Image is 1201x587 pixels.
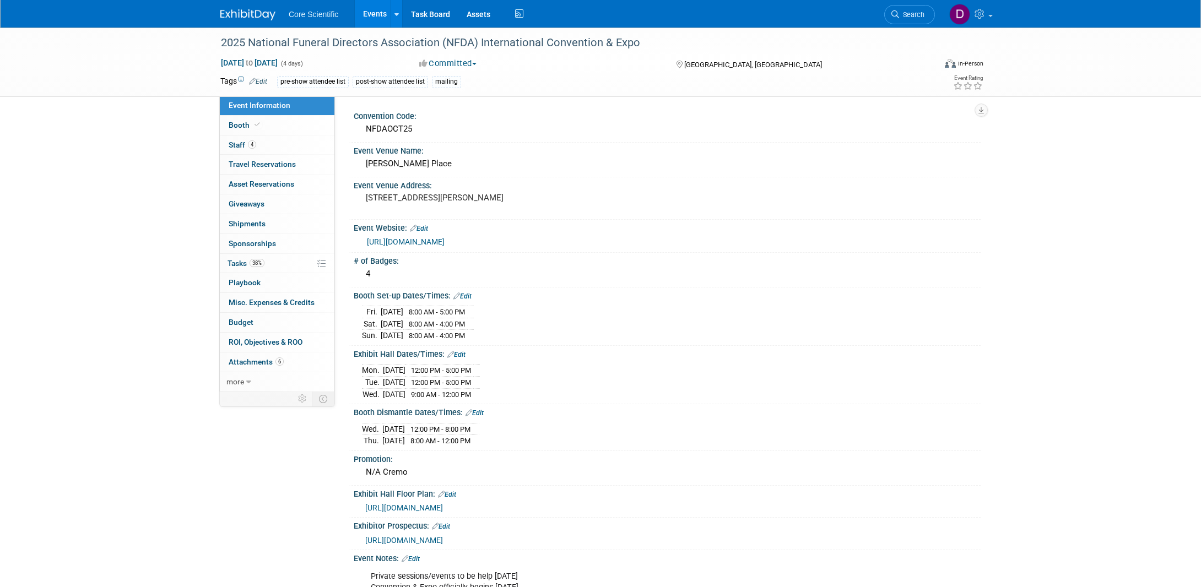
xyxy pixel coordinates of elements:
[447,351,466,358] a: Edit
[362,121,972,138] div: NFDAOCT25
[244,58,255,67] span: to
[381,330,403,341] td: [DATE]
[220,116,334,135] a: Booth
[226,377,244,386] span: more
[229,140,256,149] span: Staff
[220,96,334,115] a: Event Information
[362,388,383,400] td: Wed.
[354,346,981,360] div: Exhibit Hall Dates/Times:
[410,225,428,232] a: Edit
[411,378,471,387] span: 12:00 PM - 5:00 PM
[220,155,334,174] a: Travel Reservations
[354,220,981,234] div: Event Website:
[365,503,443,512] a: [URL][DOMAIN_NAME]
[220,372,334,392] a: more
[220,9,275,20] img: ExhibitDay
[312,392,335,406] td: Toggle Event Tabs
[684,61,822,69] span: [GEOGRAPHIC_DATA], [GEOGRAPHIC_DATA]
[432,523,450,530] a: Edit
[411,390,471,399] span: 9:00 AM - 12:00 PM
[362,435,382,447] td: Thu.
[354,451,981,465] div: Promotion:
[362,330,381,341] td: Sun.
[362,464,972,481] div: N/A Cremo
[229,239,276,248] span: Sponsorships
[383,388,405,400] td: [DATE]
[432,76,461,88] div: mailing
[229,199,264,208] span: Giveaways
[229,318,253,327] span: Budget
[410,425,470,433] span: 12:00 PM - 8:00 PM
[229,219,266,228] span: Shipments
[220,175,334,194] a: Asset Reservations
[411,366,471,374] span: 12:00 PM - 5:00 PM
[945,59,956,68] img: Format-Inperson.png
[362,318,381,330] td: Sat.
[949,4,970,25] img: Danielle Wiesemann
[453,292,472,300] a: Edit
[220,58,278,68] span: [DATE] [DATE]
[362,423,382,435] td: Wed.
[438,491,456,498] a: Edit
[366,193,603,203] pre: [STREET_ADDRESS][PERSON_NAME]
[220,234,334,253] a: Sponsorships
[362,377,383,389] td: Tue.
[220,75,267,88] td: Tags
[354,108,981,122] div: Convention Code:
[229,278,261,287] span: Playbook
[229,357,284,366] span: Attachments
[220,352,334,372] a: Attachments6
[250,259,264,267] span: 38%
[899,10,924,19] span: Search
[220,333,334,352] a: ROI, Objectives & ROO
[229,180,294,188] span: Asset Reservations
[365,536,443,545] a: [URL][DOMAIN_NAME]
[409,331,465,340] span: 8:00 AM - 4:00 PM
[280,60,303,67] span: (4 days)
[229,338,302,346] span: ROI, Objectives & ROO
[249,78,267,85] a: Edit
[381,306,403,318] td: [DATE]
[354,253,981,267] div: # of Badges:
[870,57,983,74] div: Event Format
[217,33,918,53] div: 2025 National Funeral Directors Association (NFDA) International Convention & Expo
[354,550,981,564] div: Event Notes:
[220,254,334,273] a: Tasks38%
[220,214,334,233] a: Shipments
[229,298,315,307] span: Misc. Expenses & Credits
[402,555,420,563] a: Edit
[362,365,383,377] td: Mon.
[409,308,465,316] span: 8:00 AM - 5:00 PM
[220,293,334,312] a: Misc. Expenses & Credits
[275,357,284,366] span: 6
[382,435,405,447] td: [DATE]
[466,409,484,417] a: Edit
[362,306,381,318] td: Fri.
[220,273,334,292] a: Playbook
[415,58,481,69] button: Committed
[953,75,983,81] div: Event Rating
[354,143,981,156] div: Event Venue Name:
[362,155,972,172] div: [PERSON_NAME] Place
[354,404,981,418] div: Booth Dismantle Dates/Times:
[220,135,334,155] a: Staff4
[382,423,405,435] td: [DATE]
[362,265,972,282] div: 4
[410,437,470,445] span: 8:00 AM - 12:00 PM
[293,392,312,406] td: Personalize Event Tab Strip
[229,121,262,129] span: Booth
[884,5,935,24] a: Search
[383,365,405,377] td: [DATE]
[228,259,264,268] span: Tasks
[354,287,981,302] div: Booth Set-up Dates/Times:
[367,237,445,246] a: [URL][DOMAIN_NAME]
[289,10,338,19] span: Core Scientific
[277,76,349,88] div: pre-show attendee list
[957,59,983,68] div: In-Person
[220,313,334,332] a: Budget
[354,518,981,532] div: Exhibitor Prospectus:
[381,318,403,330] td: [DATE]
[409,320,465,328] span: 8:00 AM - 4:00 PM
